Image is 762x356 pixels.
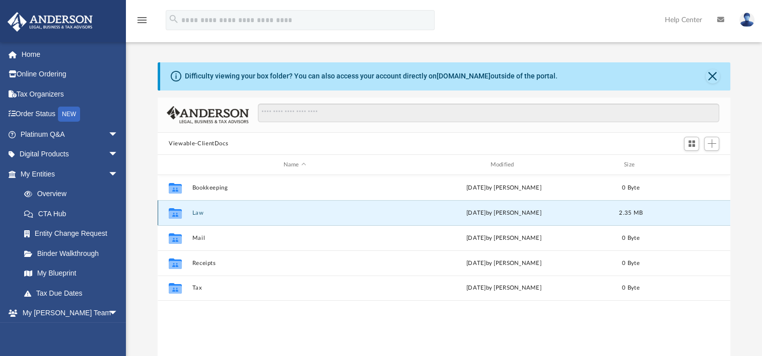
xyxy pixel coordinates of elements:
a: Order StatusNEW [7,104,133,125]
a: Tax Due Dates [14,283,133,303]
div: [DATE] by [PERSON_NAME] [401,234,606,243]
div: NEW [58,107,80,122]
span: 2.35 MB [619,210,643,216]
a: CTA Hub [14,204,133,224]
span: 0 Byte [622,285,640,291]
div: [DATE] by [PERSON_NAME] [401,184,606,193]
a: My [PERSON_NAME] Teamarrow_drop_down [7,303,128,323]
a: Digital Productsarrow_drop_down [7,144,133,164]
span: arrow_drop_down [108,303,128,324]
a: Entity Change Request [14,224,133,244]
div: id [162,160,187,169]
span: arrow_drop_down [108,144,128,165]
button: Switch to Grid View [684,137,699,151]
a: My Blueprint [14,263,128,284]
button: Law [192,210,397,216]
div: Difficulty viewing your box folder? You can also access your account directly on outside of the p... [185,71,558,81]
div: Name [192,160,397,169]
a: Binder Walkthrough [14,243,133,263]
div: by [PERSON_NAME] [401,209,606,218]
a: Overview [14,184,133,204]
span: arrow_drop_down [108,124,128,145]
i: menu [136,14,148,26]
div: Modified [401,160,606,169]
i: search [168,14,179,25]
a: [DOMAIN_NAME] [437,72,491,80]
div: [DATE] by [PERSON_NAME] [401,284,606,293]
div: Size [611,160,651,169]
div: id [655,160,726,169]
span: arrow_drop_down [108,164,128,185]
button: Add [704,137,719,151]
button: Bookkeeping [192,185,397,191]
img: Anderson Advisors Platinum Portal [5,12,96,32]
a: Home [7,44,133,64]
a: Platinum Q&Aarrow_drop_down [7,124,133,144]
button: Close [706,69,720,83]
button: Mail [192,235,397,241]
img: User Pic [739,13,754,27]
div: [DATE] by [PERSON_NAME] [401,259,606,268]
span: 0 Byte [622,235,640,241]
input: Search files and folders [258,104,719,123]
a: My Entitiesarrow_drop_down [7,164,133,184]
span: 0 Byte [622,185,640,191]
a: menu [136,19,148,26]
button: Viewable-ClientDocs [169,139,228,148]
span: 0 Byte [622,260,640,266]
button: Receipts [192,260,397,266]
span: [DATE] [466,210,486,216]
a: Online Ordering [7,64,133,84]
button: Tax [192,285,397,291]
a: Tax Organizers [7,84,133,104]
